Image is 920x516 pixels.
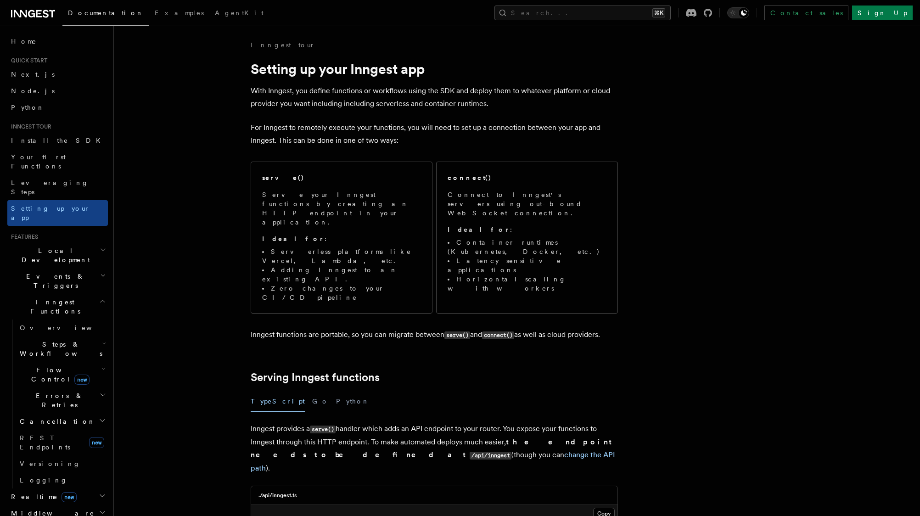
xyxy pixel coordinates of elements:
button: Realtimenew [7,488,108,505]
span: Documentation [68,9,144,17]
span: Local Development [7,246,100,264]
span: Features [7,233,38,241]
p: : [262,234,421,243]
a: Install the SDK [7,132,108,149]
p: Inngest functions are portable, so you can migrate between and as well as cloud providers. [251,328,618,342]
p: For Inngest to remotely execute your functions, you will need to set up a connection between your... [251,121,618,147]
a: Python [7,99,108,116]
span: Cancellation [16,417,95,426]
span: Next.js [11,71,55,78]
a: Examples [149,3,209,25]
span: new [62,492,77,502]
button: Toggle dark mode [727,7,749,18]
a: AgentKit [209,3,269,25]
span: AgentKit [215,9,264,17]
span: Errors & Retries [16,391,100,409]
code: /api/inngest [470,452,511,460]
a: Inngest tour [251,40,315,50]
span: Realtime [7,492,77,501]
p: : [448,225,606,234]
a: Home [7,33,108,50]
p: Serve your Inngest functions by creating an HTTP endpoint in your application. [262,190,421,227]
span: Quick start [7,57,47,64]
code: connect() [482,331,514,339]
a: Overview [16,320,108,336]
a: serve()Serve your Inngest functions by creating an HTTP endpoint in your application.Ideal for:Se... [251,162,432,314]
strong: Ideal for [262,235,325,242]
li: Zero changes to your CI/CD pipeline [262,284,421,302]
span: REST Endpoints [20,434,70,451]
span: Python [11,104,45,111]
button: Steps & Workflows [16,336,108,362]
li: Adding Inngest to an existing API. [262,265,421,284]
code: serve() [444,331,470,339]
button: Inngest Functions [7,294,108,320]
span: Examples [155,9,204,17]
span: Home [11,37,37,46]
span: Overview [20,324,114,331]
span: Setting up your app [11,205,90,221]
a: Leveraging Steps [7,174,108,200]
a: Contact sales [764,6,848,20]
a: Documentation [62,3,149,26]
a: Versioning [16,455,108,472]
p: Connect to Inngest's servers using out-bound WebSocket connection. [448,190,606,218]
span: Your first Functions [11,153,66,170]
a: Serving Inngest functions [251,371,380,384]
button: Local Development [7,242,108,268]
button: Go [312,391,329,412]
a: Next.js [7,66,108,83]
h3: ./api/inngest.ts [258,492,297,499]
li: Horizontal scaling with workers [448,275,606,293]
p: With Inngest, you define functions or workflows using the SDK and deploy them to whatever platfor... [251,84,618,110]
button: Python [336,391,370,412]
span: new [89,437,104,448]
span: new [74,375,90,385]
button: Events & Triggers [7,268,108,294]
a: Setting up your app [7,200,108,226]
div: Inngest Functions [7,320,108,488]
button: Cancellation [16,413,108,430]
h2: connect() [448,173,492,182]
a: Logging [16,472,108,488]
span: Events & Triggers [7,272,100,290]
a: REST Endpointsnew [16,430,108,455]
span: Versioning [20,460,80,467]
li: Latency sensitive applications [448,256,606,275]
a: connect()Connect to Inngest's servers using out-bound WebSocket connection.Ideal for:Container ru... [436,162,618,314]
p: Inngest provides a handler which adds an API endpoint to your router. You expose your functions t... [251,422,618,475]
button: Search...⌘K [494,6,671,20]
a: Node.js [7,83,108,99]
a: Sign Up [852,6,913,20]
h1: Setting up your Inngest app [251,61,618,77]
button: Errors & Retries [16,387,108,413]
span: Flow Control [16,365,101,384]
a: Your first Functions [7,149,108,174]
span: Inngest tour [7,123,51,130]
span: Install the SDK [11,137,106,144]
h2: serve() [262,173,304,182]
button: Flow Controlnew [16,362,108,387]
span: Node.js [11,87,55,95]
strong: Ideal for [448,226,510,233]
span: Steps & Workflows [16,340,102,358]
span: Inngest Functions [7,297,99,316]
kbd: ⌘K [652,8,665,17]
code: serve() [310,426,336,433]
span: Logging [20,477,67,484]
li: Serverless platforms like Vercel, Lambda, etc. [262,247,421,265]
button: TypeScript [251,391,305,412]
li: Container runtimes (Kubernetes, Docker, etc.) [448,238,606,256]
span: Leveraging Steps [11,179,89,196]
